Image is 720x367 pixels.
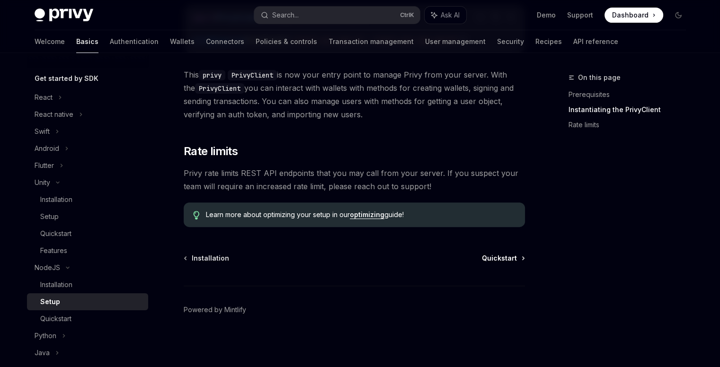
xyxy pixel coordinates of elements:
a: Security [497,30,524,53]
div: Features [40,245,67,256]
span: Ctrl K [400,11,414,19]
a: Instantiating the PrivyClient [569,102,693,117]
a: Powered by Mintlify [184,305,246,315]
button: Ask AI [425,7,466,24]
a: Setup [27,293,148,310]
a: Rate limits [569,117,693,132]
span: Dashboard [612,10,649,20]
div: Python [35,330,56,341]
img: dark logo [35,9,93,22]
a: optimizing [350,210,384,219]
svg: Tip [193,211,200,219]
a: Transaction management [329,30,414,53]
a: API reference [573,30,618,53]
div: Installation [40,279,72,290]
code: PrivyClient [228,70,277,80]
a: Connectors [206,30,244,53]
span: Learn more about optimizing your setup in our guide! [206,210,515,219]
button: Search...CtrlK [254,7,420,24]
div: Swift [35,126,50,137]
div: Flutter [35,160,54,171]
div: Setup [40,211,59,222]
a: Quickstart [27,225,148,242]
span: Ask AI [441,10,460,20]
a: Support [567,10,593,20]
button: Toggle dark mode [671,8,686,23]
a: Demo [537,10,556,20]
a: User management [425,30,486,53]
div: Quickstart [40,228,71,239]
a: Authentication [110,30,159,53]
a: Welcome [35,30,65,53]
span: On this page [578,72,621,83]
div: Quickstart [40,313,71,324]
div: Java [35,347,50,358]
div: React native [35,109,73,120]
a: Policies & controls [256,30,317,53]
a: Quickstart [482,253,524,263]
a: Recipes [535,30,562,53]
div: Setup [40,296,60,307]
a: Prerequisites [569,87,693,102]
a: Setup [27,208,148,225]
a: Dashboard [604,8,663,23]
a: Installation [185,253,229,263]
div: React [35,92,53,103]
div: Unity [35,177,50,188]
div: NodeJS [35,262,60,273]
a: Installation [27,276,148,293]
a: Installation [27,191,148,208]
h5: Get started by SDK [35,73,98,84]
span: Installation [192,253,229,263]
a: Quickstart [27,310,148,327]
code: privy [199,70,225,80]
span: Privy rate limits REST API endpoints that you may call from your server. If you suspect your team... [184,166,525,193]
code: PrivyClient [195,83,244,94]
div: Android [35,143,59,154]
div: Installation [40,194,72,205]
span: Rate limits [184,144,238,159]
span: Quickstart [482,253,517,263]
div: Search... [272,9,299,21]
a: Features [27,242,148,259]
span: This is now your entry point to manage Privy from your server. With the you can interact with wal... [184,68,525,121]
a: Basics [76,30,98,53]
a: Wallets [170,30,195,53]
